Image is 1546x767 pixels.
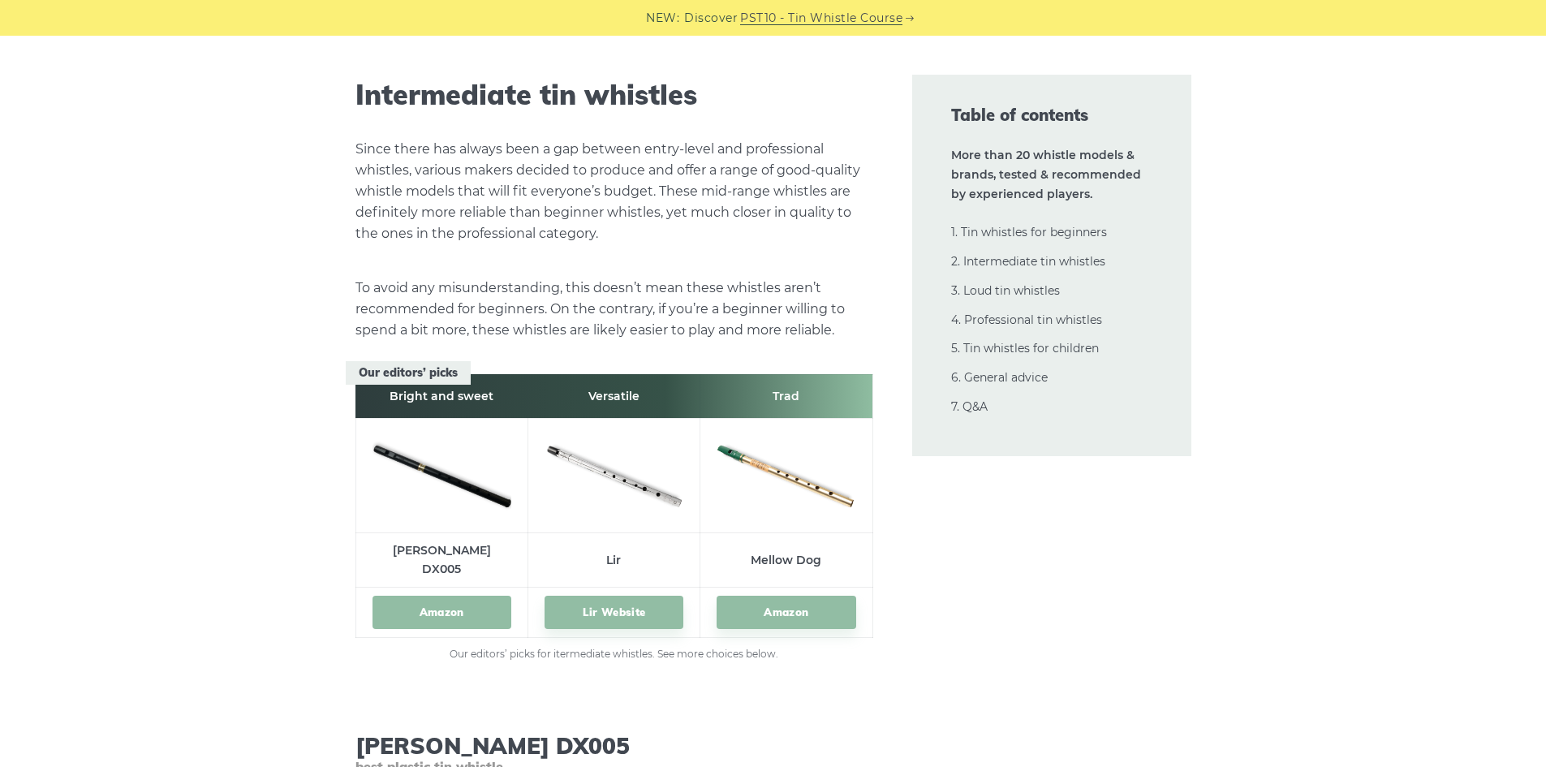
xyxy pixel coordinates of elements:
figcaption: Our editors’ picks for itermediate whistles. See more choices below. [355,646,873,662]
a: 3. Loud tin whistles [951,283,1060,298]
img: Mellow Dog Tin Whistle Preview [717,427,855,519]
a: 4. Professional tin whistles [951,312,1102,327]
p: Since there has always been a gap between entry-level and professional whistles, various makers d... [355,139,873,244]
a: 7. Q&A [951,399,988,414]
a: PST10 - Tin Whistle Course [740,9,902,28]
th: Bright and sweet [355,374,528,418]
a: Amazon [717,596,855,629]
p: To avoid any misunderstanding, this doesn’t mean these whistles aren’t recommended for beginners.... [355,278,873,341]
td: Mellow Dog [700,533,872,588]
img: Tony Dixon DX005 Tin Whistle Preview [373,427,511,519]
a: 6. General advice [951,370,1048,385]
a: Lir Website [545,596,683,629]
span: Discover [684,9,738,28]
span: Table of contents [951,104,1152,127]
th: Trad [700,374,872,418]
a: 2. Intermediate tin whistles [951,254,1105,269]
img: Lir Tin Whistle Preview [545,427,683,519]
strong: More than 20 whistle models & brands, tested & recommended by experienced players. [951,148,1141,201]
td: Lir [528,533,700,588]
span: NEW: [646,9,679,28]
td: [PERSON_NAME] DX005 [355,533,528,588]
th: Versatile [528,374,700,418]
h2: Intermediate tin whistles [355,79,873,112]
a: 5. Tin whistles for children [951,341,1099,355]
a: 1. Tin whistles for beginners [951,225,1107,239]
span: Our editors’ picks [346,361,471,385]
a: Amazon [373,596,511,629]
